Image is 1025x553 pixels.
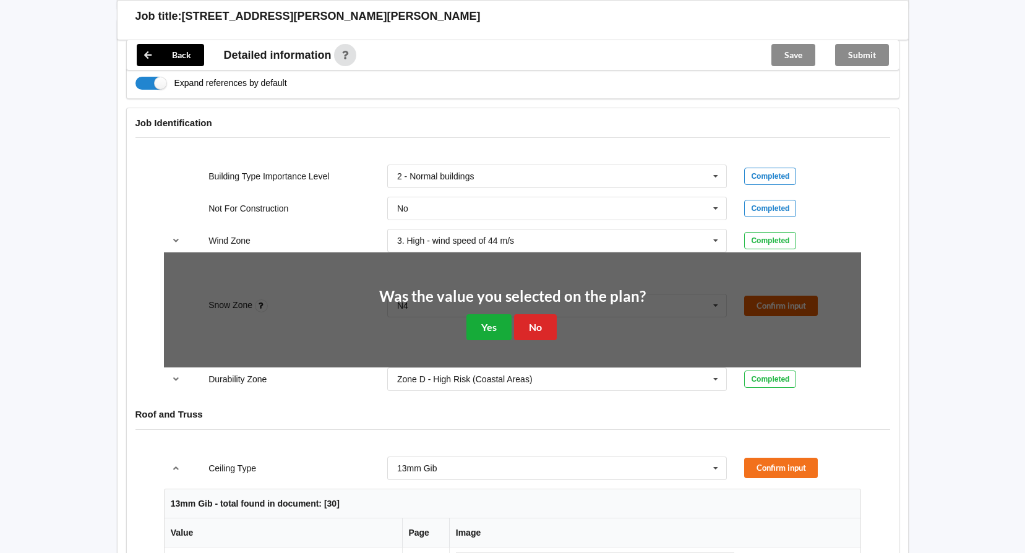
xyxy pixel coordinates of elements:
[182,9,481,24] h3: [STREET_ADDRESS][PERSON_NAME][PERSON_NAME]
[165,518,402,547] th: Value
[744,458,818,478] button: Confirm input
[397,375,533,384] div: Zone D - High Risk (Coastal Areas)
[165,489,860,518] th: 13mm Gib - total found in document: [30]
[208,374,267,384] label: Durability Zone
[135,9,182,24] h3: Job title:
[397,464,437,473] div: 13mm Gib
[224,49,332,61] span: Detailed information
[514,314,557,340] button: No
[164,368,188,390] button: reference-toggle
[135,408,890,420] h4: Roof and Truss
[466,314,512,340] button: Yes
[402,518,449,547] th: Page
[137,44,204,66] button: Back
[744,371,796,388] div: Completed
[208,236,251,246] label: Wind Zone
[164,457,188,479] button: reference-toggle
[208,463,256,473] label: Ceiling Type
[449,518,860,547] th: Image
[208,171,329,181] label: Building Type Importance Level
[744,200,796,217] div: Completed
[135,117,890,129] h4: Job Identification
[744,168,796,185] div: Completed
[379,287,646,306] h2: Was the value you selected on the plan?
[164,229,188,252] button: reference-toggle
[208,204,288,213] label: Not For Construction
[744,232,796,249] div: Completed
[397,204,408,213] div: No
[135,77,287,90] label: Expand references by default
[397,236,514,245] div: 3. High - wind speed of 44 m/s
[397,172,474,181] div: 2 - Normal buildings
